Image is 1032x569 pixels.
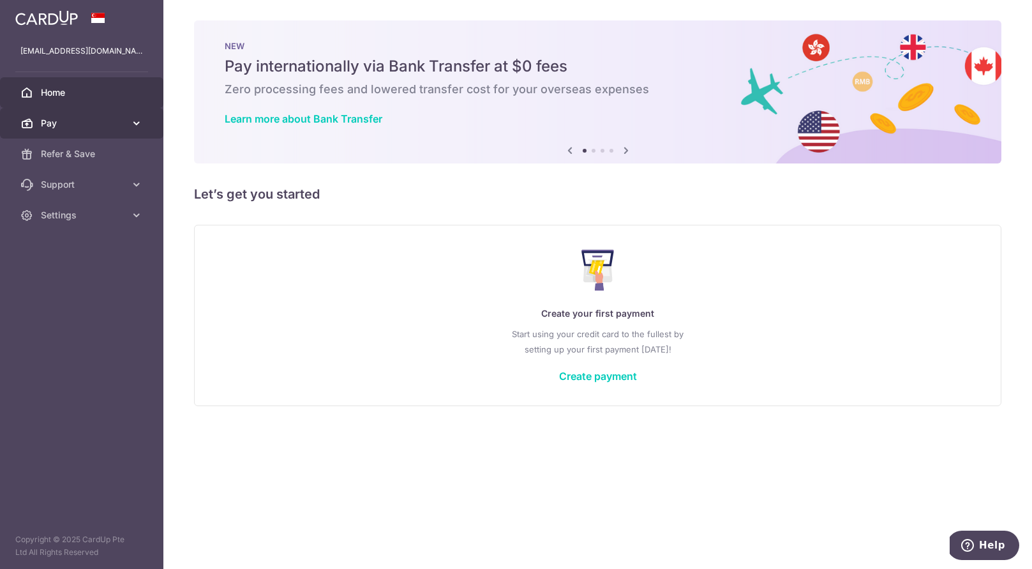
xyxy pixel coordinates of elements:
[41,209,125,222] span: Settings
[220,306,975,321] p: Create your first payment
[41,86,125,99] span: Home
[194,20,1001,163] img: Bank transfer banner
[950,531,1019,563] iframe: Opens a widget where you can find more information
[41,178,125,191] span: Support
[15,10,78,26] img: CardUp
[225,112,382,125] a: Learn more about Bank Transfer
[225,56,971,77] h5: Pay internationally via Bank Transfer at $0 fees
[220,326,975,357] p: Start using your credit card to the fullest by setting up your first payment [DATE]!
[559,370,637,383] a: Create payment
[194,184,1001,204] h5: Let’s get you started
[581,250,614,291] img: Make Payment
[20,45,143,57] p: [EMAIL_ADDRESS][DOMAIN_NAME]
[41,148,125,160] span: Refer & Save
[41,117,125,130] span: Pay
[225,41,971,51] p: NEW
[225,82,971,97] h6: Zero processing fees and lowered transfer cost for your overseas expenses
